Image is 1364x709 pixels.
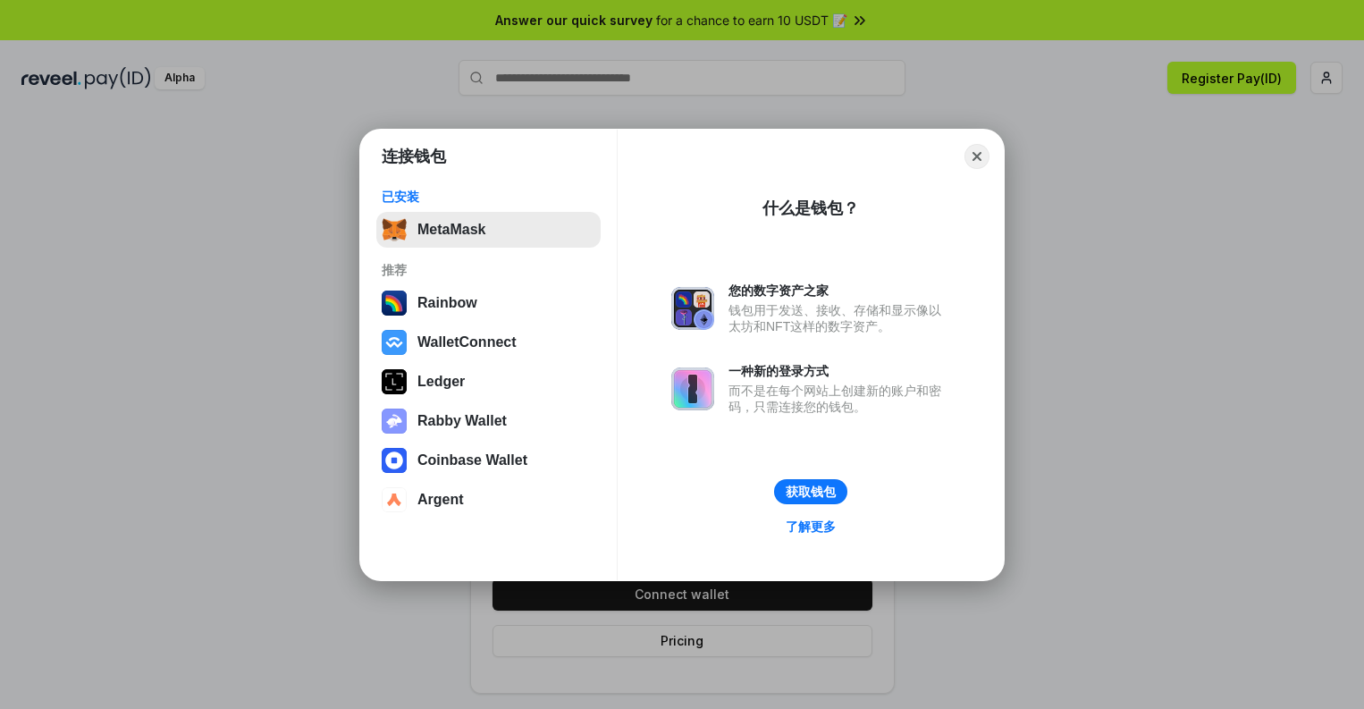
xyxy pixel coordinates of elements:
img: svg+xml,%3Csvg%20width%3D%2228%22%20height%3D%2228%22%20viewBox%3D%220%200%2028%2028%22%20fill%3D... [382,448,407,473]
img: svg+xml,%3Csvg%20xmlns%3D%22http%3A%2F%2Fwww.w3.org%2F2000%2Fsvg%22%20width%3D%2228%22%20height%3... [382,369,407,394]
div: Ledger [417,374,465,390]
div: MetaMask [417,222,485,238]
div: 了解更多 [786,519,836,535]
button: Rabby Wallet [376,403,601,439]
button: WalletConnect [376,325,601,360]
div: 什么是钱包？ [762,198,859,219]
div: 推荐 [382,262,595,278]
div: 而不是在每个网站上创建新的账户和密码，只需连接您的钱包。 [728,383,950,415]
div: Argent [417,492,464,508]
div: Rabby Wallet [417,413,507,429]
button: Argent [376,482,601,518]
div: WalletConnect [417,334,517,350]
img: svg+xml,%3Csvg%20fill%3D%22none%22%20height%3D%2233%22%20viewBox%3D%220%200%2035%2033%22%20width%... [382,217,407,242]
div: 钱包用于发送、接收、存储和显示像以太坊和NFT这样的数字资产。 [728,302,950,334]
button: Ledger [376,364,601,400]
button: Rainbow [376,285,601,321]
div: Rainbow [417,295,477,311]
a: 了解更多 [775,515,846,538]
img: svg+xml,%3Csvg%20width%3D%2228%22%20height%3D%2228%22%20viewBox%3D%220%200%2028%2028%22%20fill%3D... [382,487,407,512]
div: Coinbase Wallet [417,452,527,468]
img: svg+xml,%3Csvg%20xmlns%3D%22http%3A%2F%2Fwww.w3.org%2F2000%2Fsvg%22%20fill%3D%22none%22%20viewBox... [382,409,407,434]
h1: 连接钱包 [382,146,446,167]
button: Coinbase Wallet [376,443,601,478]
img: svg+xml,%3Csvg%20width%3D%2228%22%20height%3D%2228%22%20viewBox%3D%220%200%2028%2028%22%20fill%3D... [382,330,407,355]
div: 获取钱包 [786,484,836,500]
img: svg+xml,%3Csvg%20xmlns%3D%22http%3A%2F%2Fwww.w3.org%2F2000%2Fsvg%22%20fill%3D%22none%22%20viewBox... [671,287,714,330]
div: 已安装 [382,189,595,205]
img: svg+xml,%3Csvg%20width%3D%22120%22%20height%3D%22120%22%20viewBox%3D%220%200%20120%20120%22%20fil... [382,291,407,316]
img: svg+xml,%3Csvg%20xmlns%3D%22http%3A%2F%2Fwww.w3.org%2F2000%2Fsvg%22%20fill%3D%22none%22%20viewBox... [671,367,714,410]
div: 一种新的登录方式 [728,363,950,379]
button: Close [964,144,989,169]
button: 获取钱包 [774,479,847,504]
div: 您的数字资产之家 [728,283,950,299]
button: MetaMask [376,212,601,248]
